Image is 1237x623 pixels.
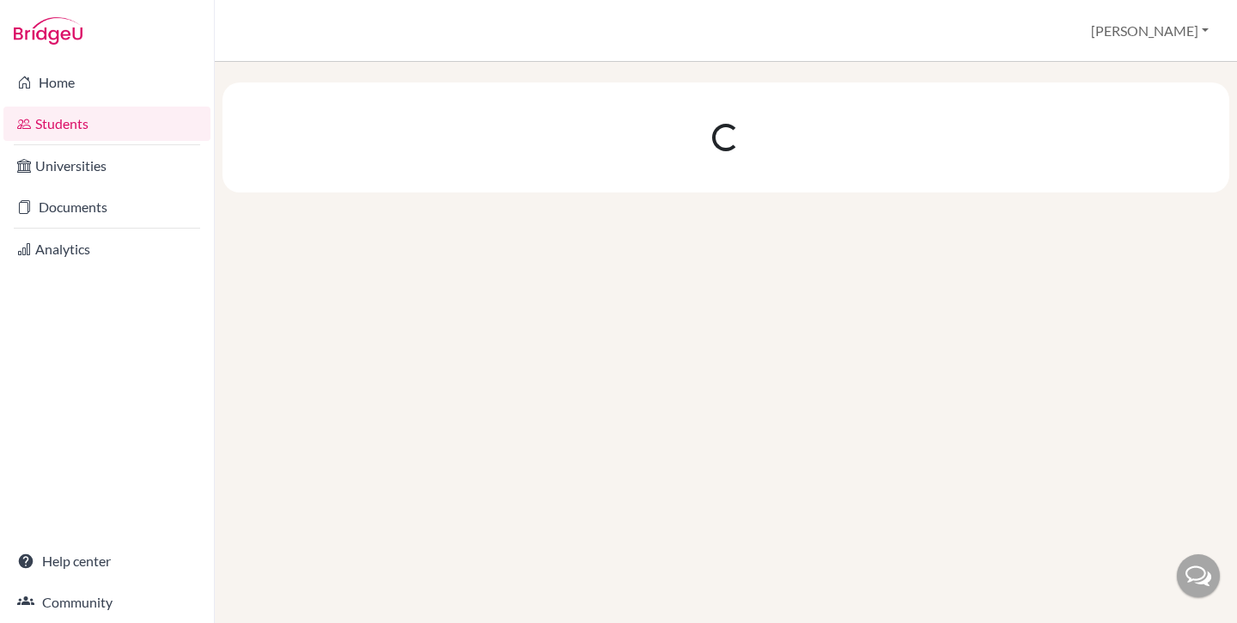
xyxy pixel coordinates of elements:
[40,12,75,27] span: Help
[3,232,210,266] a: Analytics
[3,65,210,100] a: Home
[3,585,210,620] a: Community
[3,544,210,578] a: Help center
[3,190,210,224] a: Documents
[3,107,210,141] a: Students
[1083,15,1216,47] button: [PERSON_NAME]
[14,17,82,45] img: Bridge-U
[3,149,210,183] a: Universities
